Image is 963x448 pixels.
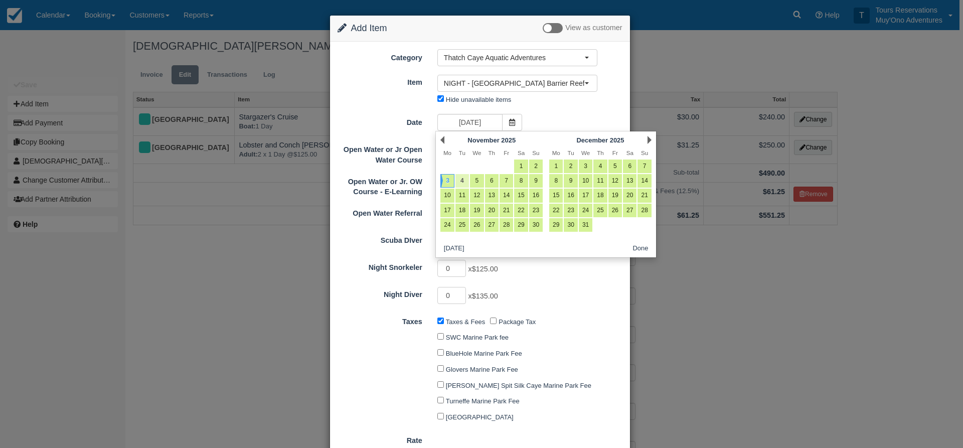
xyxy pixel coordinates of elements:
[549,204,563,217] a: 22
[549,218,563,232] a: 29
[593,174,607,188] a: 11
[437,287,466,304] input: Night Diver
[472,292,498,300] span: $135.00
[623,160,636,173] a: 6
[455,218,469,232] a: 25
[608,189,622,202] a: 19
[455,174,469,188] a: 4
[532,150,539,156] span: Sunday
[529,189,543,202] a: 16
[444,78,584,88] span: NIGHT - [GEOGRAPHIC_DATA] Barrier Reef Dive or Snorkel (6)
[455,204,469,217] a: 18
[440,204,454,217] a: 17
[514,174,528,188] a: 8
[446,397,520,405] label: Turneffe Marine Park Fee
[330,286,430,300] label: Night Diver
[552,150,560,156] span: Monday
[330,49,430,63] label: Category
[468,265,498,273] span: x
[500,204,513,217] a: 21
[529,160,543,173] a: 2
[500,218,513,232] a: 28
[565,24,622,32] span: View as customer
[568,150,574,156] span: Tuesday
[446,366,518,373] label: Glovers Marine Park Fee
[637,160,651,173] a: 7
[485,204,499,217] a: 20
[468,292,498,300] span: x
[330,173,430,197] label: Open Water or Jr. OW Course - E-Learning
[440,189,454,202] a: 10
[440,174,454,188] a: 3
[608,174,622,188] a: 12
[579,218,592,232] a: 31
[440,136,444,144] a: Prev
[593,160,607,173] a: 4
[549,189,563,202] a: 15
[529,174,543,188] a: 9
[623,204,636,217] a: 27
[351,23,387,33] span: Add Item
[612,150,618,156] span: Friday
[564,218,577,232] a: 30
[597,150,604,156] span: Thursday
[330,432,430,446] label: Rate
[504,150,509,156] span: Friday
[470,218,484,232] a: 26
[443,150,451,156] span: Monday
[446,318,485,326] label: Taxes & Fees
[579,174,592,188] a: 10
[564,204,577,217] a: 23
[626,150,633,156] span: Saturday
[472,150,481,156] span: Wednesday
[330,74,430,88] label: Item
[593,204,607,217] a: 25
[637,174,651,188] a: 14
[440,242,468,255] button: [DATE]
[529,204,543,217] a: 23
[444,53,584,63] span: Thatch Caye Aquatic Adventures
[485,218,499,232] a: 27
[488,150,495,156] span: Thursday
[514,160,528,173] a: 1
[623,174,636,188] a: 13
[330,114,430,128] label: Date
[499,318,536,326] label: Package Tax
[446,350,522,357] label: BlueHole Marine Park Fee
[549,160,563,173] a: 1
[470,174,484,188] a: 5
[446,96,511,103] label: Hide unavailable items
[437,260,466,277] input: Night Snorkeler
[641,150,648,156] span: Sunday
[549,174,563,188] a: 8
[637,204,651,217] a: 28
[514,218,528,232] a: 29
[330,141,430,165] label: Open Water or Jr Open Water Course
[472,265,498,273] span: $125.00
[330,205,430,219] label: Open Water Referral
[623,189,636,202] a: 20
[446,334,509,341] label: SWC Marine Park fee
[500,189,513,202] a: 14
[437,75,597,92] button: NIGHT - [GEOGRAPHIC_DATA] Barrier Reef Dive or Snorkel (6)
[608,204,622,217] a: 26
[514,189,528,202] a: 15
[501,136,516,144] span: 2025
[637,189,651,202] a: 21
[485,174,499,188] a: 6
[581,150,590,156] span: Wednesday
[330,313,430,327] label: Taxes
[446,382,591,389] label: [PERSON_NAME] Spit Silk Caye Marine Park Fee
[629,242,653,255] button: Done
[330,232,430,246] label: Scuba DIver
[564,189,577,202] a: 16
[608,160,622,173] a: 5
[485,189,499,202] a: 13
[514,204,528,217] a: 22
[579,204,592,217] a: 24
[593,189,607,202] a: 18
[437,49,597,66] button: Thatch Caye Aquatic Adventures
[467,136,499,144] span: November
[459,150,465,156] span: Tuesday
[455,189,469,202] a: 11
